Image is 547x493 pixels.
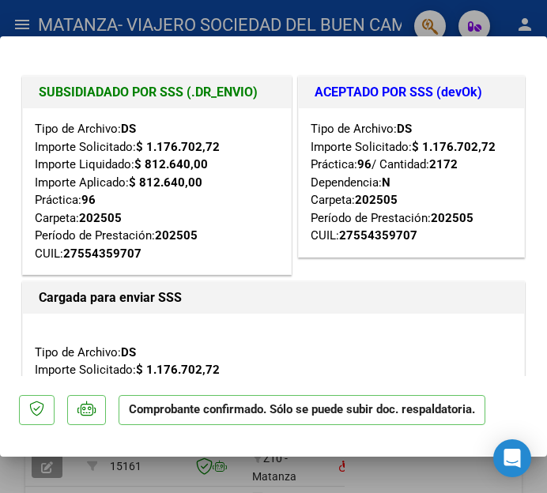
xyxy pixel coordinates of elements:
strong: $ 812.640,00 [134,157,208,171]
strong: $ 1.176.702,72 [412,140,496,154]
p: Comprobante confirmado. Sólo se puede subir doc. respaldatoria. [119,395,485,426]
strong: $ 1.176.702,72 [136,363,220,377]
strong: DS [121,345,136,359]
strong: 96 [81,193,96,207]
div: Open Intercom Messenger [493,439,531,477]
h1: Cargada para enviar SSS [39,288,508,307]
strong: 96 [357,157,372,171]
div: 27554359707 [63,245,141,263]
strong: DS [121,122,136,136]
strong: 2172 [429,157,458,171]
div: Tipo de Archivo: Importe Solicitado: Práctica: / Cantidad: Dependencia: Carpeta: Período de Prest... [311,120,513,245]
strong: 202505 [431,211,473,225]
strong: 202505 [79,211,122,225]
div: Tipo de Archivo: Importe Solicitado: Importe Liquidado: Importe Aplicado: Práctica: Carpeta: Perí... [35,120,279,262]
strong: DS [397,122,412,136]
strong: 202505 [155,228,198,243]
h1: SUBSIDIADADO POR SSS (.DR_ENVIO) [39,83,275,102]
div: Tipo de Archivo: Importe Solicitado: Práctica: / Cantidad: Dependencia: Carpeta: Período Prestaci... [35,326,512,486]
div: 27554359707 [339,227,417,245]
strong: N [382,175,390,190]
strong: 202505 [355,193,398,207]
strong: $ 1.176.702,72 [136,140,220,154]
strong: $ 812.640,00 [129,175,202,190]
h1: ACEPTADO POR SSS (devOk) [315,83,509,102]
